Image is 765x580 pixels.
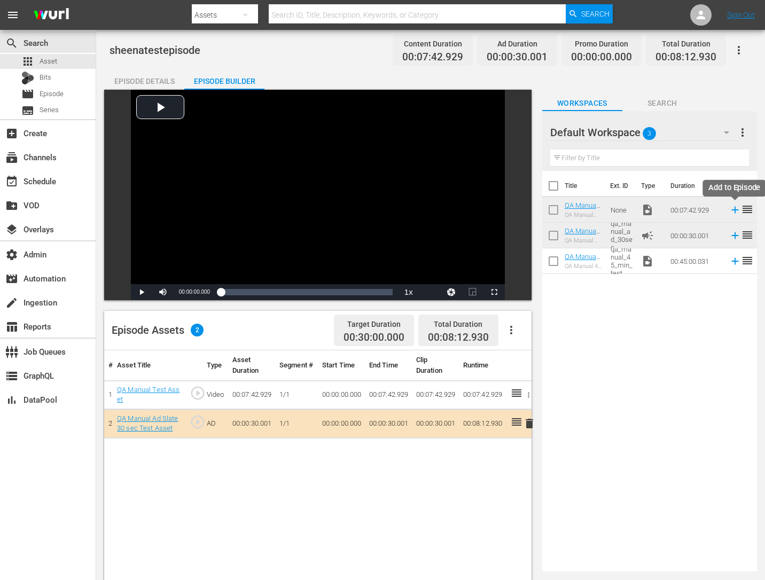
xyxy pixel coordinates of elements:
td: 2 [104,409,113,438]
span: 00:08:12.930 [655,51,716,64]
td: Video [202,380,228,409]
a: QA Manual Test Asset [565,201,600,217]
td: 00:07:42.929 [365,380,412,409]
span: 00:00:00.000 [571,51,632,64]
span: DataPool [5,394,18,406]
td: 00:07:42.929 [412,380,459,409]
svg: Add to Episode [729,230,741,241]
span: 00:00:00.000 [179,289,210,295]
span: Video [641,203,654,216]
span: 3 [643,122,656,145]
a: QA Manual 45 min Test Asset [565,253,600,277]
span: menu [6,9,19,21]
span: sheenatestepisode [110,44,200,57]
span: Episode [40,89,64,99]
span: Episode [21,88,34,100]
span: delete [523,417,536,430]
th: Title [565,171,604,201]
th: Asset Duration [228,350,275,381]
div: Content Duration [402,36,463,51]
button: Playback Rate [398,284,419,300]
span: Search [5,37,18,50]
span: Ad [641,229,654,242]
th: # [104,350,113,381]
svg: Add to Episode [729,255,741,267]
span: Bits [40,72,51,83]
th: Segment # [275,350,318,381]
span: Create [5,127,18,140]
span: Asset [21,55,34,68]
span: Overlays [5,223,18,236]
div: QA Manual 45 min Test Asset [565,263,602,270]
td: 1 [104,380,113,409]
div: Episode Assets [112,324,204,336]
div: Total Duration [655,36,716,51]
th: Duration [664,171,728,201]
button: Mute [152,284,174,300]
span: Channels [5,151,18,164]
div: Bits [21,72,34,84]
th: End Time [365,350,412,381]
button: Jump To Time [441,284,462,300]
a: QA Manual Ad Slate 30 sec Test Asset [565,227,600,259]
button: Episode Builder [184,68,264,90]
th: Start Time [318,350,365,381]
td: qa_manual_ad_30sec [606,223,637,248]
span: Series [21,104,34,117]
div: Ad Duration [487,36,548,51]
div: Episode Builder [184,68,264,94]
td: 00:00:30.001 [666,223,725,248]
span: 2 [191,324,204,336]
a: Sign Out [727,11,755,19]
span: reorder [741,229,754,241]
td: 1/1 [275,380,318,409]
td: 1/1 [275,409,318,438]
td: 00:45:00.031 [666,248,725,274]
td: 00:07:42.929 [459,380,506,409]
td: 00:00:30.001 [365,409,412,438]
td: 00:07:42.929 [666,197,725,223]
td: 00:00:00.000 [318,380,365,409]
span: more_vert [736,126,749,139]
img: ans4CAIJ8jUAAAAAAAAAAAAAAAAAAAAAAAAgQb4GAAAAAAAAAAAAAAAAAAAAAAAAJMjXAAAAAAAAAAAAAAAAAAAAAAAAgAT5G... [26,3,77,28]
th: Clip Duration [412,350,459,381]
span: GraphQL [5,370,18,382]
a: QA Manual Test Asset [117,386,180,404]
div: Episode Details [104,68,184,94]
span: play_circle_outline [190,385,206,401]
span: Video [641,255,654,268]
a: QA Manual Ad Slate 30 sec Test Asset [117,414,178,433]
span: Workspaces [542,97,622,110]
td: 00:00:00.000 [318,409,365,438]
span: 00:08:12.930 [428,331,489,343]
button: Play [131,284,152,300]
td: 00:00:30.001 [412,409,459,438]
button: Picture-in-Picture [462,284,483,300]
div: Target Duration [344,317,404,332]
span: Schedule [5,175,18,188]
span: 00:00:30.001 [487,51,548,64]
th: Asset Title [113,350,185,381]
span: Search [622,97,702,110]
span: Reports [5,320,18,333]
span: play_circle_outline [190,414,206,430]
span: reorder [741,203,754,216]
span: VOD [5,199,18,212]
button: Episode Details [104,68,184,90]
button: Fullscreen [483,284,505,300]
span: Search [581,4,610,23]
div: Default Workspace [550,117,739,147]
td: 00:07:42.929 [228,380,275,409]
button: more_vert [736,120,749,145]
td: None [606,197,637,223]
td: 00:00:30.001 [228,409,275,438]
button: Search [566,4,613,23]
span: Automation [5,272,18,285]
th: Type [202,350,228,381]
div: QA Manual Ad Slate 30 sec Test Asset [565,237,602,244]
span: Asset [40,56,57,67]
td: AD [202,409,228,438]
td: qa_manual_45_min_test [606,248,637,274]
th: Ext. ID [604,171,635,201]
span: Ingestion [5,296,18,309]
